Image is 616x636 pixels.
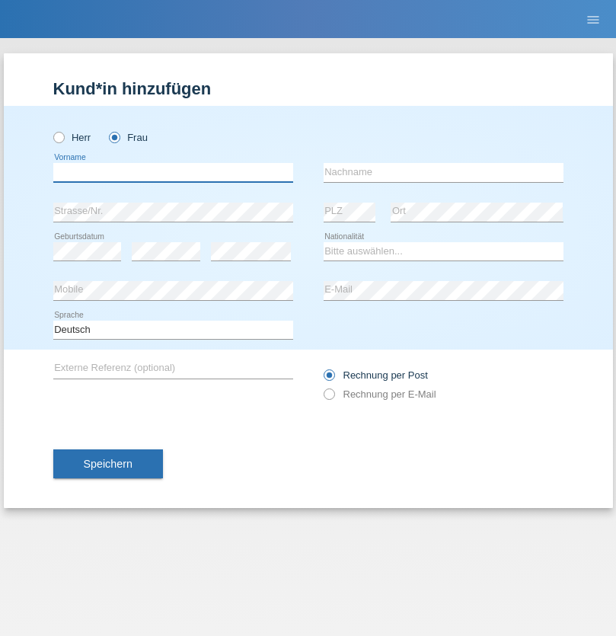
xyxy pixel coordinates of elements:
i: menu [586,12,601,27]
span: Speichern [84,458,132,470]
label: Herr [53,132,91,143]
input: Herr [53,132,63,142]
button: Speichern [53,449,163,478]
label: Rechnung per Post [324,369,428,381]
h1: Kund*in hinzufügen [53,79,563,98]
label: Frau [109,132,148,143]
input: Rechnung per Post [324,369,334,388]
a: menu [578,14,608,24]
input: Frau [109,132,119,142]
label: Rechnung per E-Mail [324,388,436,400]
input: Rechnung per E-Mail [324,388,334,407]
